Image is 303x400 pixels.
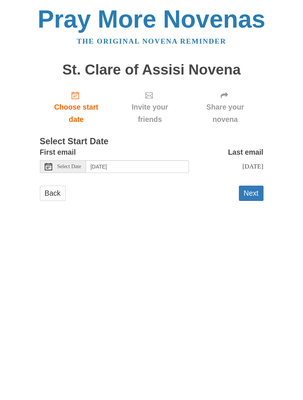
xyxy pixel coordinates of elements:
a: Pray More Novenas [38,5,265,33]
span: Invite your friends [120,101,179,126]
a: The original novena reminder [77,37,226,45]
div: Click "Next" to confirm your start date first. [187,85,263,129]
span: Share your novena [195,101,256,126]
span: Choose start date [47,101,105,126]
span: Select Date [57,164,81,169]
span: [DATE] [242,163,263,170]
h3: Select Start Date [40,137,263,147]
label: Last email [228,146,263,158]
div: Click "Next" to confirm your start date first. [113,85,187,129]
a: Back [40,186,66,201]
a: Choose start date [40,85,113,129]
h1: St. Clare of Assisi Novena [40,62,263,78]
label: First email [40,146,76,158]
button: Next [239,186,263,201]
